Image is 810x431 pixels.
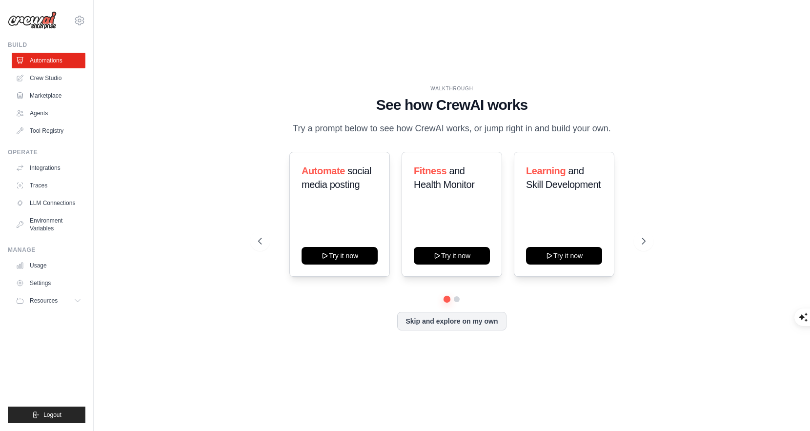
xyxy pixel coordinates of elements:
span: social media posting [302,165,371,190]
button: Resources [12,293,85,308]
div: WALKTHROUGH [258,85,646,92]
button: Skip and explore on my own [397,312,506,330]
a: Marketplace [12,88,85,103]
a: Usage [12,258,85,273]
span: Logout [43,411,61,419]
h1: See how CrewAI works [258,96,646,114]
div: Manage [8,246,85,254]
a: Traces [12,178,85,193]
img: Logo [8,11,57,30]
button: Try it now [302,247,378,265]
a: Automations [12,53,85,68]
a: Tool Registry [12,123,85,139]
a: Agents [12,105,85,121]
button: Try it now [414,247,490,265]
a: Integrations [12,160,85,176]
p: Try a prompt below to see how CrewAI works, or jump right in and build your own. [288,122,616,136]
a: Crew Studio [12,70,85,86]
a: LLM Connections [12,195,85,211]
a: Settings [12,275,85,291]
div: Build [8,41,85,49]
span: and Skill Development [526,165,601,190]
span: Learning [526,165,566,176]
span: and Health Monitor [414,165,474,190]
span: Automate [302,165,345,176]
div: Operate [8,148,85,156]
button: Logout [8,407,85,423]
a: Environment Variables [12,213,85,236]
span: Resources [30,297,58,305]
button: Try it now [526,247,602,265]
span: Fitness [414,165,446,176]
